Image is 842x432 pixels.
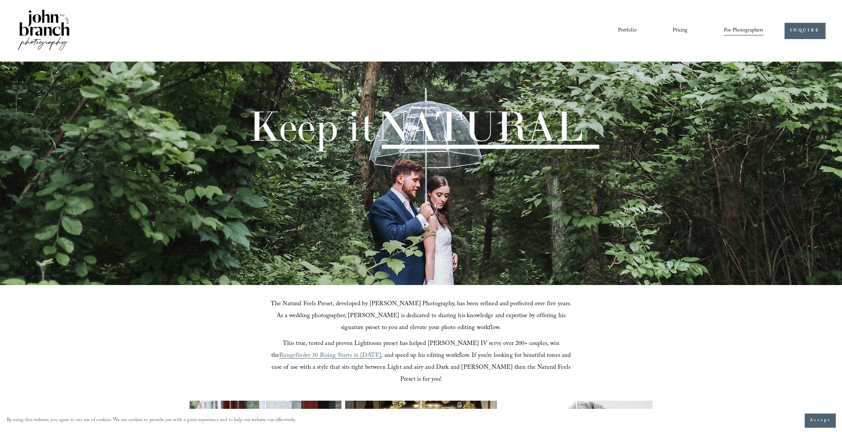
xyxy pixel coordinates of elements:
[17,8,70,53] img: John Branch IV Photography
[248,106,583,147] h1: Keep it
[271,339,561,361] span: This true, tested and proven Lightroom preset has helped [PERSON_NAME] IV serve over 200+ couples...
[724,25,764,36] span: For Photographers
[7,416,296,425] p: By using this website, you agree to our use of cookies. We use cookies to provide you with a grea...
[784,23,825,39] a: INQUIRE
[810,417,830,424] span: Accept
[618,25,636,36] a: Portfolio
[673,25,687,36] a: Pricing
[279,351,381,361] a: Rangefinder 30 Rising Starts in [DATE]
[376,100,583,152] span: NATURAL
[724,25,764,36] a: folder dropdown
[271,299,573,333] span: The Natural Feels Preset, developed by [PERSON_NAME] Photography, has been refined and perfected ...
[272,351,572,385] span: , and speed up his editing workflow. If you’re looking for beautiful tones and ease of use with a...
[805,413,835,427] button: Accept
